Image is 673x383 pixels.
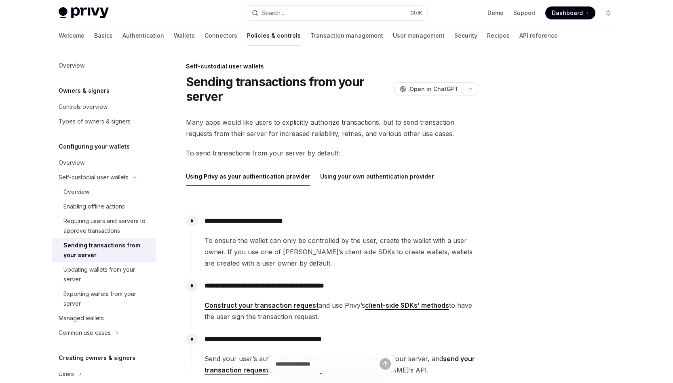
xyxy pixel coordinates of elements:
span: To ensure the wallet can only be controlled by the user, create the wallet with a user owner. If ... [205,235,477,269]
h1: Sending transactions from your server [186,74,391,104]
button: Using your own authentication provider [320,167,434,186]
div: Overview [63,187,89,197]
a: Enabling offline actions [52,199,156,214]
a: Welcome [59,26,84,45]
span: and use Privy’s to have the user sign the transaction request. [205,300,477,322]
a: Security [454,26,477,45]
a: Sending transactions from your server [52,238,156,262]
h5: Owners & signers [59,86,110,96]
a: Connectors [205,26,237,45]
a: Basics [94,26,113,45]
span: To send transactions from your server by default: [186,147,477,159]
span: Ctrl K [410,10,422,16]
button: Search...CtrlK [246,6,427,20]
a: API reference [519,26,558,45]
div: Users [59,369,74,379]
a: Policies & controls [247,26,301,45]
a: Overview [52,58,156,73]
span: Many apps would like users to explicitly authorize transactions, but to send transaction requests... [186,117,477,139]
button: Toggle dark mode [602,6,615,19]
button: Send message [380,358,391,370]
div: Self-custodial user wallets [59,172,129,182]
div: Controls overview [59,102,108,112]
a: Overview [52,185,156,199]
a: Requiring users and servers to approve transactions [52,214,156,238]
span: Open in ChatGPT [409,85,459,93]
h5: Configuring your wallets [59,142,130,151]
a: User management [393,26,445,45]
a: Wallets [174,26,195,45]
a: Exporting wallets from your server [52,287,156,311]
a: client-side SDKs’ methods [365,301,449,310]
div: Overview [59,61,84,70]
div: Updating wallets from your server [63,265,151,284]
a: Overview [52,155,156,170]
div: Types of owners & signers [59,117,131,126]
a: Managed wallets [52,311,156,326]
h5: Creating owners & signers [59,353,135,363]
a: Types of owners & signers [52,114,156,129]
span: Dashboard [552,9,583,17]
a: Demo [487,9,504,17]
a: Updating wallets from your server [52,262,156,287]
div: Enabling offline actions [63,202,125,211]
div: Overview [59,158,84,168]
a: Authentication [122,26,164,45]
a: Recipes [487,26,510,45]
div: Requiring users and servers to approve transactions [63,216,151,236]
button: Using Privy as your authentication provider [186,167,310,186]
img: light logo [59,7,109,19]
div: Managed wallets [59,313,104,323]
button: Open in ChatGPT [395,82,464,96]
div: Common use cases [59,328,111,338]
div: Sending transactions from your server [63,240,151,260]
div: Search... [262,8,284,18]
a: Transaction management [310,26,383,45]
a: Dashboard [545,6,595,19]
a: Support [513,9,536,17]
a: Construct your transaction request [205,301,319,310]
div: Self-custodial user wallets [186,62,477,70]
div: Exporting wallets from your server [63,289,151,309]
a: Controls overview [52,100,156,114]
